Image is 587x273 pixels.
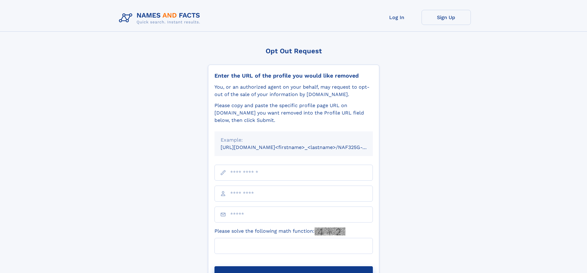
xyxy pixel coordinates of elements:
[372,10,422,25] a: Log In
[422,10,471,25] a: Sign Up
[116,10,205,26] img: Logo Names and Facts
[221,136,367,144] div: Example:
[214,227,345,235] label: Please solve the following math function:
[214,102,373,124] div: Please copy and paste the specific profile page URL on [DOMAIN_NAME] you want removed into the Pr...
[214,83,373,98] div: You, or an authorized agent on your behalf, may request to opt-out of the sale of your informatio...
[221,144,385,150] small: [URL][DOMAIN_NAME]<firstname>_<lastname>/NAF325G-xxxxxxxx
[208,47,379,55] div: Opt Out Request
[214,72,373,79] div: Enter the URL of the profile you would like removed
